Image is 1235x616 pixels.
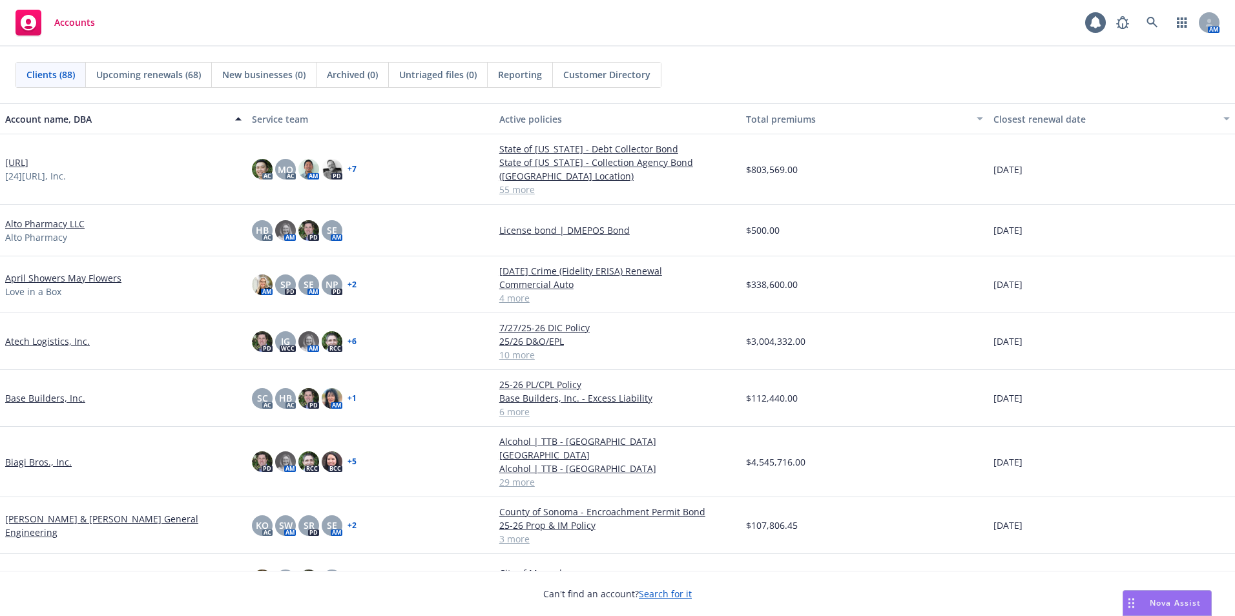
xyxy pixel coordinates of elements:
span: SE [327,223,337,237]
span: [DATE] [993,163,1022,176]
img: photo [275,451,296,472]
button: Active policies [494,103,741,134]
span: Upcoming renewals (68) [96,68,201,81]
span: NP [326,278,338,291]
a: Alcohol | TTB - [GEOGRAPHIC_DATA] [GEOGRAPHIC_DATA] [499,435,736,462]
span: Alto Pharmacy [5,231,67,244]
img: photo [252,159,273,180]
span: $500.00 [746,223,780,237]
a: [PERSON_NAME] & [PERSON_NAME] General Engineering [5,512,242,539]
span: SE [327,518,337,532]
a: + 1 [348,395,357,402]
img: photo [298,159,319,180]
span: [DATE] [993,518,1022,532]
button: Total premiums [741,103,988,134]
span: Reporting [498,68,542,81]
a: Atech Logistics, Inc. [5,334,90,348]
span: SR [304,518,315,532]
a: 25/26 D&O/EPL [499,334,736,348]
span: $338,600.00 [746,278,798,291]
span: SC [257,391,268,405]
span: [DATE] [993,223,1022,237]
a: 10 more [499,348,736,362]
img: photo [252,451,273,472]
a: Search for it [639,588,692,600]
a: State of [US_STATE] - Collection Agency Bond ([GEOGRAPHIC_DATA] Location) [499,156,736,183]
span: JG [281,334,290,348]
div: Closest renewal date [993,112,1216,126]
span: Love in a Box [5,285,61,298]
img: photo [275,220,296,241]
a: + 7 [348,165,357,173]
img: photo [298,331,319,352]
a: [DATE] Crime (Fidelity ERISA) Renewal [499,264,736,278]
span: [DATE] [993,334,1022,348]
a: + 5 [348,458,357,466]
a: Base Builders, Inc. [5,391,85,405]
span: [DATE] [993,455,1022,469]
span: Clients (88) [26,68,75,81]
a: Report a Bug [1110,10,1136,36]
img: photo [298,220,319,241]
img: photo [298,570,319,590]
a: 7/27/25-26 DIC Policy [499,321,736,334]
a: + 2 [348,522,357,529]
img: photo [322,159,342,180]
span: MQ [278,163,293,176]
span: SE [304,278,314,291]
a: City of Merced [499,566,736,580]
span: HB [256,223,269,237]
span: Untriaged files (0) [399,68,477,81]
a: 6 more [499,405,736,418]
a: Search [1139,10,1165,36]
a: April Showers May Flowers [5,271,121,285]
span: Archived (0) [327,68,378,81]
span: SP [280,278,291,291]
a: + 6 [348,338,357,345]
span: [DATE] [993,391,1022,405]
img: photo [322,451,342,472]
span: [DATE] [993,278,1022,291]
span: $4,545,716.00 [746,455,805,469]
img: photo [252,331,273,352]
a: 25-26 PL/CPL Policy [499,378,736,391]
a: [URL] [5,156,28,169]
a: 55 more [499,183,736,196]
a: 4 more [499,291,736,305]
a: Alcohol | TTB - [GEOGRAPHIC_DATA] [499,462,736,475]
img: photo [252,274,273,295]
div: Account name, DBA [5,112,227,126]
a: Alto Pharmacy LLC [5,217,85,231]
img: photo [322,388,342,409]
a: Switch app [1169,10,1195,36]
span: Can't find an account? [543,587,692,601]
a: Base Builders, Inc. - Excess Liability [499,391,736,405]
img: photo [298,451,319,472]
span: Customer Directory [563,68,650,81]
button: Nova Assist [1123,590,1212,616]
a: Biagi Bros., Inc. [5,455,72,469]
button: Closest renewal date [988,103,1235,134]
span: KO [256,518,269,532]
div: Total premiums [746,112,968,126]
span: Nova Assist [1150,597,1201,608]
a: County of Sonoma - Encroachment Permit Bond [499,505,736,518]
a: Commercial Auto [499,278,736,291]
a: 25-26 Prop & IM Policy [499,518,736,532]
span: HB [279,391,292,405]
img: photo [252,570,273,590]
a: State of [US_STATE] - Debt Collector Bond [499,142,736,156]
div: Drag to move [1123,591,1139,615]
span: $3,004,332.00 [746,334,805,348]
img: photo [298,388,319,409]
div: Service team [252,112,488,126]
a: + 2 [348,281,357,289]
div: Active policies [499,112,736,126]
span: $112,440.00 [746,391,798,405]
span: $107,806.45 [746,518,798,532]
